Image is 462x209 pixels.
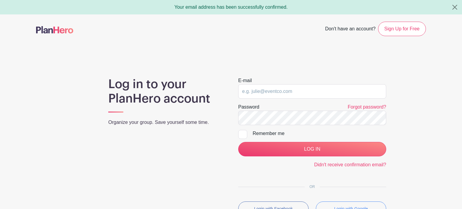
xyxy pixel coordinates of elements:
[238,142,386,156] input: LOG IN
[253,130,386,137] div: Remember me
[378,22,426,36] a: Sign Up for Free
[348,104,386,109] a: Forgot password?
[238,77,252,84] label: E-mail
[325,23,376,36] span: Don't have an account?
[305,185,320,189] span: OR
[238,103,259,111] label: Password
[108,77,224,106] h1: Log in to your PlanHero account
[314,162,386,167] a: Didn't receive confirmation email?
[36,26,73,33] img: logo-507f7623f17ff9eddc593b1ce0a138ce2505c220e1c5a4e2b4648c50719b7d32.svg
[238,84,386,99] input: e.g. julie@eventco.com
[108,119,224,126] p: Organize your group. Save yourself some time.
